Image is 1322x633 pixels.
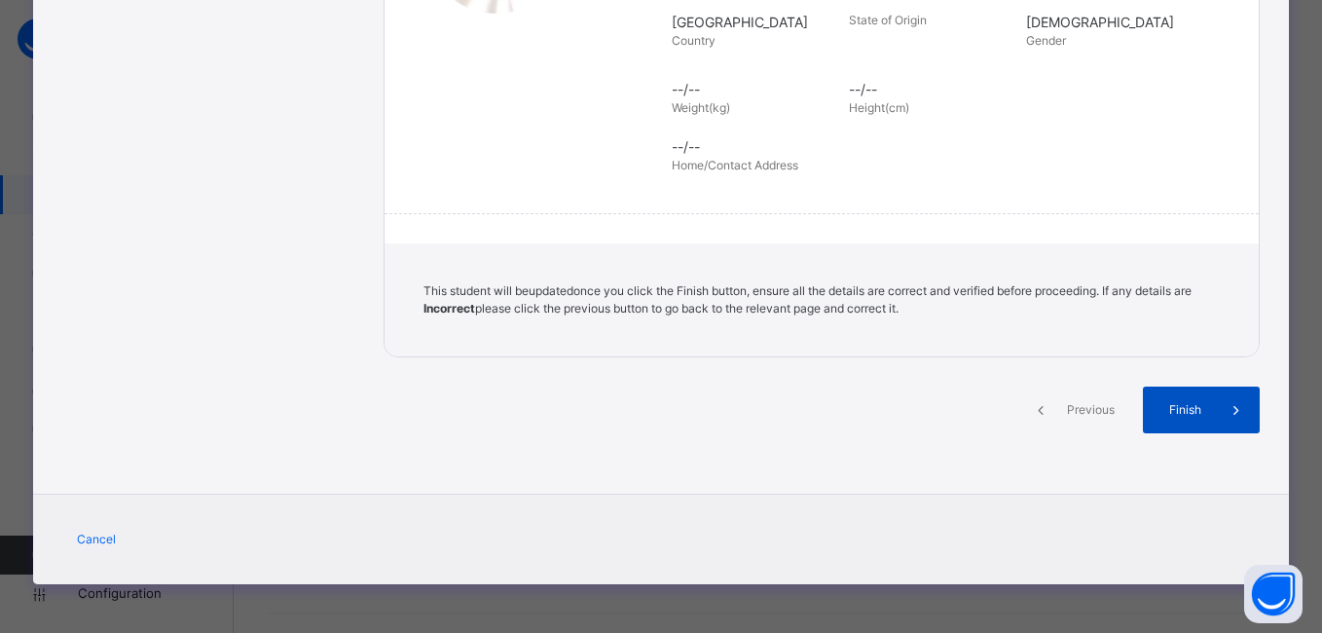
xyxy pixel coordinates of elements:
[672,158,798,172] span: Home/Contact Address
[849,13,927,27] span: State of Origin
[672,33,716,48] span: Country
[1026,33,1066,48] span: Gender
[672,100,730,115] span: Weight(kg)
[423,301,475,316] b: Incorrect
[1026,12,1193,32] span: [DEMOGRAPHIC_DATA]
[849,100,909,115] span: Height(cm)
[77,531,116,548] span: Cancel
[423,283,1192,316] span: This student will be updated once you click the Finish button, ensure all the details are correct...
[672,12,839,32] span: [GEOGRAPHIC_DATA]
[1157,401,1213,419] span: Finish
[672,136,1230,157] span: --/--
[1064,401,1118,419] span: Previous
[849,79,1016,99] span: --/--
[1244,565,1303,623] button: Open asap
[672,79,839,99] span: --/--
